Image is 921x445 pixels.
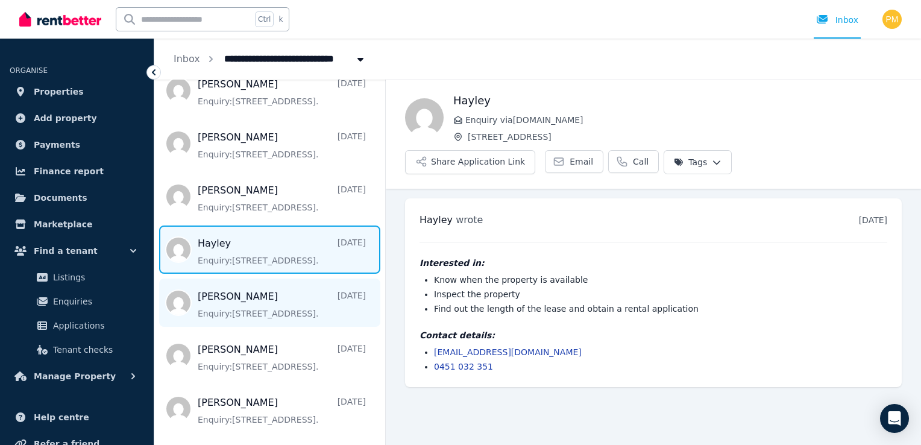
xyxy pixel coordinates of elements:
[10,66,48,75] span: ORGANISE
[545,150,603,173] a: Email
[255,11,274,27] span: Ctrl
[633,156,649,168] span: Call
[420,329,887,341] h4: Contact details:
[14,314,139,338] a: Applications
[468,131,902,143] span: [STREET_ADDRESS]
[434,274,887,286] li: Know when the property is available
[198,77,366,107] a: [PERSON_NAME][DATE]Enquiry:[STREET_ADDRESS].
[53,318,134,333] span: Applications
[10,133,144,157] a: Payments
[434,288,887,300] li: Inspect the property
[10,405,144,429] a: Help centre
[14,338,139,362] a: Tenant checks
[570,156,593,168] span: Email
[10,159,144,183] a: Finance report
[174,53,200,65] a: Inbox
[198,130,366,160] a: [PERSON_NAME][DATE]Enquiry:[STREET_ADDRESS].
[456,214,483,226] span: wrote
[608,150,659,173] a: Call
[10,364,144,388] button: Manage Property
[34,84,84,99] span: Properties
[14,265,139,289] a: Listings
[198,396,366,426] a: [PERSON_NAME][DATE]Enquiry:[STREET_ADDRESS].
[434,347,582,357] a: [EMAIL_ADDRESS][DOMAIN_NAME]
[882,10,902,29] img: patrick mariannan
[420,214,453,226] span: Hayley
[53,342,134,357] span: Tenant checks
[816,14,858,26] div: Inbox
[420,257,887,269] h4: Interested in:
[10,212,144,236] a: Marketplace
[34,164,104,178] span: Finance report
[34,137,80,152] span: Payments
[10,239,144,263] button: Find a tenant
[198,342,366,373] a: [PERSON_NAME][DATE]Enquiry:[STREET_ADDRESS].
[34,111,97,125] span: Add property
[10,106,144,130] a: Add property
[154,39,386,80] nav: Breadcrumb
[859,215,887,225] time: [DATE]
[53,270,134,285] span: Listings
[19,10,101,28] img: RentBetter
[434,362,493,371] a: 0451 032 351
[14,289,139,314] a: Enquiries
[34,217,92,232] span: Marketplace
[34,244,98,258] span: Find a tenant
[465,114,902,126] span: Enquiry via [DOMAIN_NAME]
[278,14,283,24] span: k
[674,156,707,168] span: Tags
[405,98,444,137] img: Hayley
[10,80,144,104] a: Properties
[34,369,116,383] span: Manage Property
[198,183,366,213] a: [PERSON_NAME][DATE]Enquiry:[STREET_ADDRESS].
[453,92,902,109] h1: Hayley
[34,410,89,424] span: Help centre
[405,150,535,174] button: Share Application Link
[198,236,366,267] a: Hayley[DATE]Enquiry:[STREET_ADDRESS].
[53,294,134,309] span: Enquiries
[664,150,732,174] button: Tags
[34,191,87,205] span: Documents
[198,289,366,320] a: [PERSON_NAME][DATE]Enquiry:[STREET_ADDRESS].
[880,404,909,433] div: Open Intercom Messenger
[10,186,144,210] a: Documents
[434,303,887,315] li: Find out the length of the lease and obtain a rental application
